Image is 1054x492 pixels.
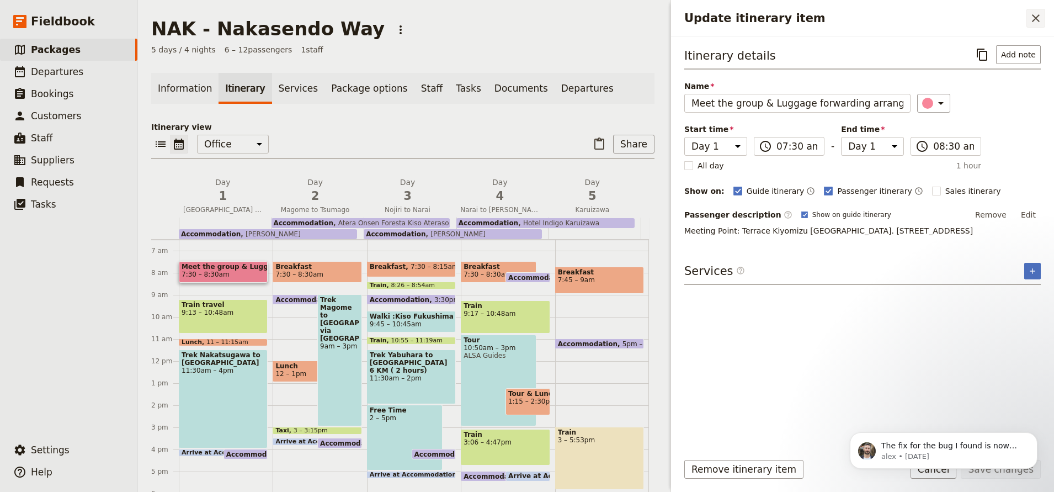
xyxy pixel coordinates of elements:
[558,428,641,436] span: Train
[151,379,179,388] div: 1 pm
[449,73,488,104] a: Tasks
[464,310,547,318] span: 9:17 – 10:48am
[370,296,434,303] span: Accommodation
[370,472,461,478] span: Arrive at Accommodation
[414,451,479,458] span: Accommodation
[333,219,449,227] span: Atera Onsen Foresta Kiso Ateraso
[461,335,536,426] div: Tour10:50am – 3pmALSA Guides
[370,320,422,328] span: 9:45 – 10:45am
[558,268,641,276] span: Breakfast
[1024,263,1041,279] button: Add service inclusion
[391,337,443,344] span: 10:55 – 11:19am
[183,188,262,204] span: 1
[151,335,179,343] div: 11 am
[426,230,486,238] span: [PERSON_NAME]
[414,73,450,104] a: Staff
[151,73,219,104] a: Information
[179,218,641,239] div: Accommodation[PERSON_NAME]Accommodation[PERSON_NAME]AccommodationAtera Onsen Foresta Kiso Ateraso...
[784,210,792,219] span: ​
[370,263,411,271] span: Breakfast
[555,338,644,349] div: Accommodation5pm – 11am
[549,205,636,214] span: Karuizawa
[464,263,534,271] span: Breakfast
[914,184,923,198] button: Time shown on passenger itinerary
[48,32,185,96] span: The fix for the bug I found is now deployed. Let me know if that fixed the issue for you or if yo...
[31,66,83,77] span: Departures
[464,473,528,480] span: Accommodation
[460,188,539,204] span: 4
[434,296,482,303] span: 3:30pm – 9am
[508,274,573,281] span: Accommodation
[368,177,447,204] h2: Day
[151,290,179,299] div: 9 am
[461,471,536,482] div: Accommodation5pm – 11am
[366,230,425,238] span: Accommodation
[182,309,265,316] span: 9:13 – 10:48am
[553,188,632,204] span: 5
[464,336,534,344] span: Tour
[812,210,891,219] span: Show on guide itinerary
[275,188,354,204] span: 2
[182,449,273,456] span: Arrive at Accommodation
[179,449,254,457] div: Arrive at Accommodation
[271,205,359,214] span: Magome to Tsumago
[320,296,359,342] span: Trek Magome to [GEOGRAPHIC_DATA] via [GEOGRAPHIC_DATA]
[219,73,272,104] a: Itinerary
[274,219,333,227] span: Accommodation
[970,207,1012,223] button: Remove
[508,472,608,480] span: Arrive at Accommodation
[364,205,451,214] span: Nojiri to Narai
[367,350,456,404] div: Trek Yabuhara to [GEOGRAPHIC_DATA] 6 KM ( 2 hours)11:30am – 2pm
[464,431,547,438] span: Train
[179,229,357,239] div: Accommodation[PERSON_NAME]
[411,263,459,276] span: 7:30 – 8:15am
[151,44,216,55] span: 5 days / 4 nights
[461,261,536,283] div: Breakfast7:30 – 8:30am
[151,246,179,255] div: 7 am
[179,299,268,334] div: Train travel9:13 – 10:48am
[747,186,805,197] span: Guide itinerary
[736,266,745,279] span: ​
[151,313,179,321] div: 10 am
[182,339,206,346] span: Lunch
[151,423,179,432] div: 3 pm
[370,406,440,414] span: Free Time
[320,440,385,447] span: Accommodation
[179,350,268,448] div: Trek Nakatsugawa to [GEOGRAPHIC_DATA]11:30am – 4pm
[915,140,929,153] span: ​
[273,438,348,446] div: Arrive at Accommodation
[456,177,548,218] button: Day4Narai to [PERSON_NAME]
[151,268,179,277] div: 8 am
[182,301,265,309] span: Train travel
[461,300,550,334] div: Train9:17 – 10:48am
[684,137,747,156] select: Start time
[555,73,620,104] a: Departures
[317,294,362,426] div: Trek Magome to [GEOGRAPHIC_DATA] via [GEOGRAPHIC_DATA]9am – 3pm
[684,263,745,279] h3: Services
[275,438,366,445] span: Arrive at Accommodation
[558,436,641,444] span: 3 – 5:53pm
[31,199,56,210] span: Tasks
[505,471,550,482] div: Arrive at Accommodation
[320,342,359,350] span: 9am – 3pm
[31,445,70,456] span: Settings
[370,282,391,289] span: Train
[179,261,268,283] div: Meet the group & Luggage forwarding arranged7:30 – 8:30am
[590,135,609,154] button: Paste itinerary item
[31,133,53,144] span: Staff
[370,374,453,382] span: 11:30am – 2pm
[273,427,361,435] div: Taxi3 – 3:15pm
[461,429,550,465] div: Train3:06 – 4:47pm
[367,337,456,345] div: Train10:55 – 11:19am
[464,352,534,359] span: ALSA Guides
[151,357,179,366] div: 12 pm
[241,230,300,238] span: [PERSON_NAME]
[179,338,268,346] div: Lunch11 – 11:15am
[736,266,745,275] span: ​
[505,272,550,283] div: Accommodation
[170,135,188,154] button: Calendar view
[31,88,73,99] span: Bookings
[684,226,973,235] span: Meeting Point: Terrace Kiyomizu [GEOGRAPHIC_DATA]. [STREET_ADDRESS]
[151,401,179,410] div: 2 pm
